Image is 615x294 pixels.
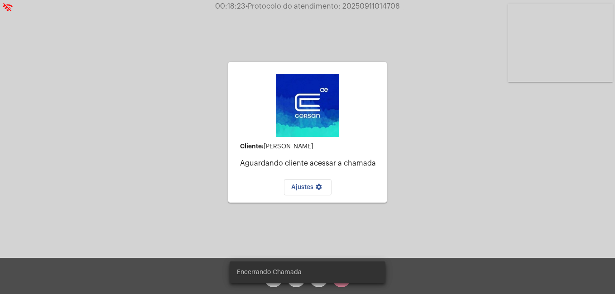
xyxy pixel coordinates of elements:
[245,3,400,10] span: Protocolo do atendimento: 20250911014708
[276,74,339,137] img: d4669ae0-8c07-2337-4f67-34b0df7f5ae4.jpeg
[284,179,332,195] button: Ajustes
[237,268,302,277] span: Encerrando Chamada
[240,143,264,149] strong: Cliente:
[240,159,380,167] p: Aguardando cliente acessar a chamada
[245,3,248,10] span: •
[313,183,324,194] mat-icon: settings
[291,184,324,190] span: Ajustes
[240,143,380,150] div: [PERSON_NAME]
[215,3,245,10] span: 00:18:23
